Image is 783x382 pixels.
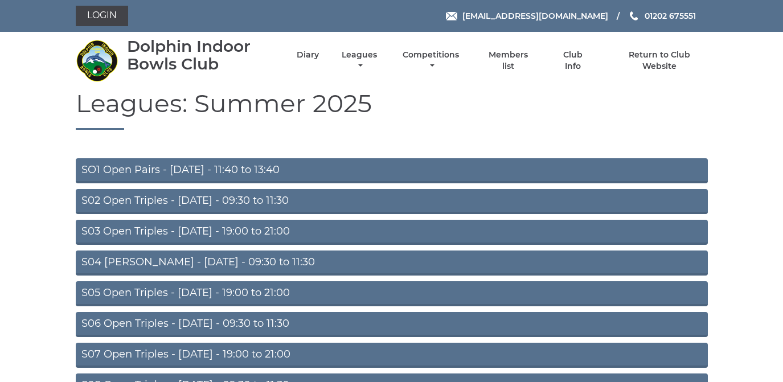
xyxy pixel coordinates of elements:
[76,281,708,306] a: S05 Open Triples - [DATE] - 19:00 to 21:00
[339,50,380,72] a: Leagues
[76,39,118,82] img: Dolphin Indoor Bowls Club
[482,50,534,72] a: Members list
[76,189,708,214] a: S02 Open Triples - [DATE] - 09:30 to 11:30
[127,38,277,73] div: Dolphin Indoor Bowls Club
[76,220,708,245] a: S03 Open Triples - [DATE] - 19:00 to 21:00
[628,10,696,22] a: Phone us 01202 675551
[76,6,128,26] a: Login
[76,89,708,130] h1: Leagues: Summer 2025
[76,343,708,368] a: S07 Open Triples - [DATE] - 19:00 to 21:00
[555,50,592,72] a: Club Info
[76,250,708,276] a: S04 [PERSON_NAME] - [DATE] - 09:30 to 11:30
[446,10,608,22] a: Email [EMAIL_ADDRESS][DOMAIN_NAME]
[446,12,457,20] img: Email
[400,50,462,72] a: Competitions
[76,312,708,337] a: S06 Open Triples - [DATE] - 09:30 to 11:30
[630,11,638,20] img: Phone us
[645,11,696,21] span: 01202 675551
[462,11,608,21] span: [EMAIL_ADDRESS][DOMAIN_NAME]
[297,50,319,60] a: Diary
[76,158,708,183] a: SO1 Open Pairs - [DATE] - 11:40 to 13:40
[611,50,707,72] a: Return to Club Website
